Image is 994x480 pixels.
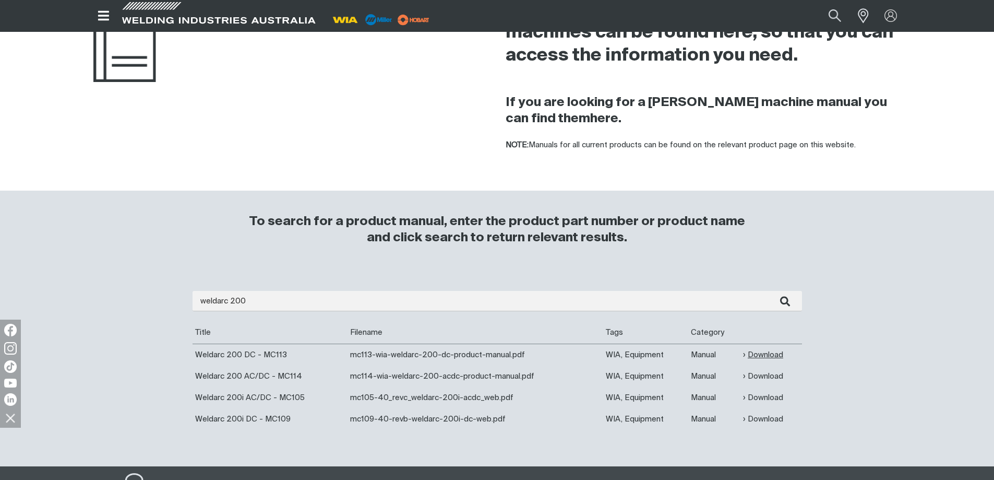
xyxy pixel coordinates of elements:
h3: To search for a product manual, enter the product part number or product name and click search to... [245,214,750,246]
img: Facebook [4,324,17,336]
td: Manual [688,366,740,387]
td: WIA, Equipment [603,387,688,408]
input: Enter search... [193,291,802,311]
img: Instagram [4,342,17,355]
td: mc105-40_revc_weldarc-200i-acdc_web.pdf [348,387,603,408]
td: Manual [688,408,740,430]
a: Download [743,370,783,382]
td: Weldarc 200i DC - MC109 [193,408,348,430]
a: Download [743,413,783,425]
img: LinkedIn [4,393,17,406]
td: Manual [688,387,740,408]
td: mc113-wia-weldarc-200-dc-product-manual.pdf [348,344,603,366]
img: YouTube [4,379,17,388]
a: Download [743,392,783,404]
img: hide socials [2,409,19,427]
input: Product name or item number... [804,4,852,28]
a: miller [394,16,433,24]
strong: NOTE: [506,141,529,149]
th: Filename [348,322,603,344]
td: Manual [688,344,740,366]
td: Weldarc 200 AC/DC - MC114 [193,366,348,387]
td: Weldarc 200i AC/DC - MC105 [193,387,348,408]
a: Download [743,349,783,361]
th: Tags [603,322,688,344]
td: WIA, Equipment [603,366,688,387]
td: mc109-40-revb-weldarc-200i-dc-web.pdf [348,408,603,430]
td: WIA, Equipment [603,344,688,366]
td: Weldarc 200 DC - MC113 [193,344,348,366]
td: mc114-wia-weldarc-200-acdc-product-manual.pdf [348,366,603,387]
strong: If you are looking for a [PERSON_NAME] machine manual you can find them [506,96,887,125]
img: TikTok [4,360,17,373]
img: miller [394,12,433,28]
td: WIA, Equipment [603,408,688,430]
button: Search products [817,4,853,28]
p: Manuals for all current products can be found on the relevant product page on this website. [506,139,901,151]
th: Category [688,322,740,344]
a: here. [590,112,621,125]
th: Title [193,322,348,344]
